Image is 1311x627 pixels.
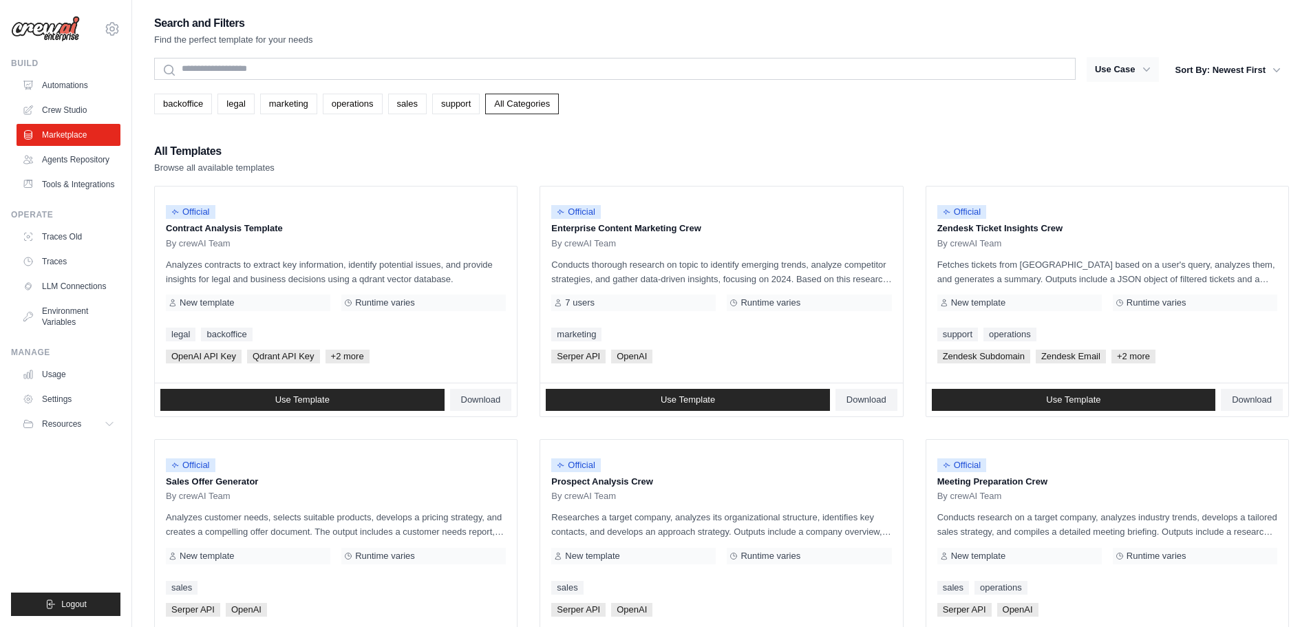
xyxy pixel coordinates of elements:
[166,205,215,219] span: Official
[1036,350,1106,363] span: Zendesk Email
[1127,297,1186,308] span: Runtime varies
[565,551,619,562] span: New template
[1167,58,1289,83] button: Sort By: Newest First
[154,142,275,161] h2: All Templates
[551,328,601,341] a: marketing
[551,475,891,489] p: Prospect Analysis Crew
[983,328,1036,341] a: operations
[11,16,80,42] img: Logo
[611,350,652,363] span: OpenAI
[937,222,1277,235] p: Zendesk Ticket Insights Crew
[160,389,445,411] a: Use Template
[740,297,800,308] span: Runtime varies
[388,94,427,114] a: sales
[997,603,1038,617] span: OpenAI
[951,551,1005,562] span: New template
[11,58,120,69] div: Build
[551,222,891,235] p: Enterprise Content Marketing Crew
[17,74,120,96] a: Automations
[937,581,969,595] a: sales
[835,389,897,411] a: Download
[355,297,415,308] span: Runtime varies
[937,257,1277,286] p: Fetches tickets from [GEOGRAPHIC_DATA] based on a user's query, analyzes them, and generates a su...
[1232,394,1272,405] span: Download
[551,257,891,286] p: Conducts thorough research on topic to identify emerging trends, analyze competitor strategies, a...
[226,603,267,617] span: OpenAI
[166,328,195,341] a: legal
[17,388,120,410] a: Settings
[937,205,987,219] span: Official
[937,328,978,341] a: support
[551,491,616,502] span: By crewAI Team
[166,257,506,286] p: Analyzes contracts to extract key information, identify potential issues, and provide insights fo...
[166,581,198,595] a: sales
[551,603,606,617] span: Serper API
[11,209,120,220] div: Operate
[17,124,120,146] a: Marketplace
[937,491,1002,502] span: By crewAI Team
[166,350,242,363] span: OpenAI API Key
[166,510,506,539] p: Analyzes customer needs, selects suitable products, develops a pricing strategy, and creates a co...
[17,173,120,195] a: Tools & Integrations
[166,603,220,617] span: Serper API
[1127,551,1186,562] span: Runtime varies
[11,593,120,616] button: Logout
[450,389,512,411] a: Download
[247,350,320,363] span: Qdrant API Key
[1046,394,1100,405] span: Use Template
[17,363,120,385] a: Usage
[932,389,1216,411] a: Use Template
[551,238,616,249] span: By crewAI Team
[1221,389,1283,411] a: Download
[154,33,313,47] p: Find the perfect template for your needs
[166,475,506,489] p: Sales Offer Generator
[546,389,830,411] a: Use Template
[937,350,1030,363] span: Zendesk Subdomain
[937,510,1277,539] p: Conducts research on a target company, analyzes industry trends, develops a tailored sales strate...
[974,581,1027,595] a: operations
[260,94,317,114] a: marketing
[937,458,987,472] span: Official
[17,300,120,333] a: Environment Variables
[180,297,234,308] span: New template
[154,94,212,114] a: backoffice
[551,350,606,363] span: Serper API
[740,551,800,562] span: Runtime varies
[11,347,120,358] div: Manage
[166,238,231,249] span: By crewAI Team
[937,475,1277,489] p: Meeting Preparation Crew
[61,599,87,610] span: Logout
[461,394,501,405] span: Download
[17,251,120,273] a: Traces
[1111,350,1155,363] span: +2 more
[326,350,370,363] span: +2 more
[17,99,120,121] a: Crew Studio
[846,394,886,405] span: Download
[937,603,992,617] span: Serper API
[551,581,583,595] a: sales
[485,94,559,114] a: All Categories
[201,328,252,341] a: backoffice
[166,458,215,472] span: Official
[355,551,415,562] span: Runtime varies
[217,94,254,114] a: legal
[17,413,120,435] button: Resources
[323,94,383,114] a: operations
[17,275,120,297] a: LLM Connections
[551,205,601,219] span: Official
[17,226,120,248] a: Traces Old
[1087,57,1159,82] button: Use Case
[17,149,120,171] a: Agents Repository
[154,161,275,175] p: Browse all available templates
[166,491,231,502] span: By crewAI Team
[42,418,81,429] span: Resources
[951,297,1005,308] span: New template
[154,14,313,33] h2: Search and Filters
[551,458,601,472] span: Official
[166,222,506,235] p: Contract Analysis Template
[937,238,1002,249] span: By crewAI Team
[275,394,330,405] span: Use Template
[611,603,652,617] span: OpenAI
[551,510,891,539] p: Researches a target company, analyzes its organizational structure, identifies key contacts, and ...
[180,551,234,562] span: New template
